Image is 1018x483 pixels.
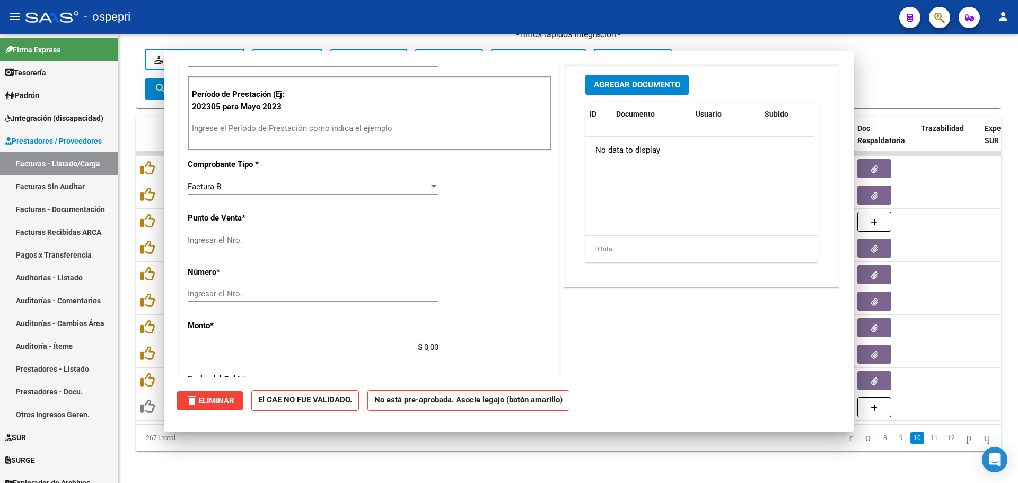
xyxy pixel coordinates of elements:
[188,266,297,278] p: Número
[961,432,976,444] a: go to next page
[979,432,994,444] a: go to last page
[813,103,866,126] datatable-header-cell: Acción
[893,429,909,447] li: page 9
[927,432,941,444] a: 11
[565,67,838,287] div: DOCUMENTACIÓN RESPALDATORIA
[5,432,26,443] span: SUR
[177,391,243,410] button: Eliminar
[188,212,297,224] p: Punto de Venta
[760,103,813,126] datatable-header-cell: Subido
[691,103,760,126] datatable-header-cell: Usuario
[186,396,234,406] span: Eliminar
[5,44,60,56] span: Firma Express
[145,29,992,40] h4: - filtros rápidos Integración -
[926,429,943,447] li: page 11
[696,110,722,118] span: Usuario
[5,135,102,147] span: Prestadores / Proveedores
[943,429,960,447] li: page 12
[765,110,788,118] span: Subido
[879,432,891,444] a: 8
[861,432,875,444] a: go to previous page
[590,110,596,118] span: ID
[154,55,235,64] span: Conf. no pedidas
[5,112,103,124] span: Integración (discapacidad)
[188,320,297,332] p: Monto
[188,159,297,171] p: Comprobante Tipo *
[944,432,958,444] a: 12
[585,236,818,262] div: 0 total
[5,454,35,466] span: SURGE
[997,10,1010,23] mat-icon: person
[857,124,905,145] span: Doc Respaldatoria
[844,432,857,444] a: go to first page
[8,10,21,23] mat-icon: menu
[192,89,299,112] p: Período de Prestación (Ej: 202305 para Mayo 2023
[853,117,917,164] datatable-header-cell: Doc Respaldatoria
[5,90,39,101] span: Padrón
[917,117,980,164] datatable-header-cell: Trazabilidad
[186,394,198,407] mat-icon: delete
[585,103,612,126] datatable-header-cell: ID
[585,137,814,163] div: No data to display
[910,432,924,444] a: 10
[136,425,307,451] div: 2671 total
[154,84,259,94] span: Buscar Comprobante
[367,390,569,411] strong: No está pre-aprobada. Asocie legajo (botón amarillo)
[585,75,689,94] button: Agregar Documento
[982,447,1007,472] div: Open Intercom Messenger
[877,429,893,447] li: page 8
[188,373,297,385] p: Fecha del Cpbt.
[154,82,167,95] mat-icon: search
[894,432,907,444] a: 9
[188,182,221,191] span: Factura B
[616,110,655,118] span: Documento
[909,429,926,447] li: page 10
[251,390,359,411] strong: El CAE NO FUE VALIDADO.
[612,103,691,126] datatable-header-cell: Documento
[5,67,46,78] span: Tesorería
[84,5,130,29] span: - ospepri
[921,124,964,133] span: Trazabilidad
[594,80,680,90] span: Agregar Documento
